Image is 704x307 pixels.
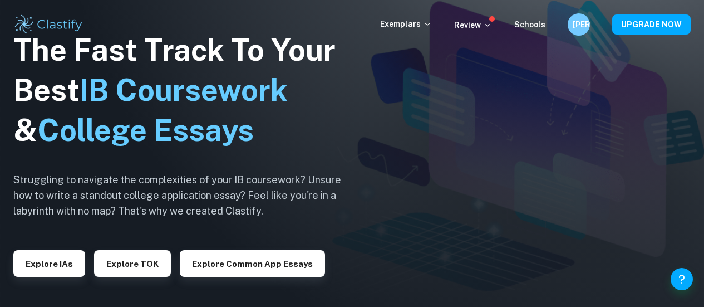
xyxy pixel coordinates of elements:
[13,13,84,36] img: Clastify logo
[94,258,171,269] a: Explore TOK
[94,250,171,277] button: Explore TOK
[568,13,590,36] button: [PERSON_NAME]
[671,268,693,290] button: Help and Feedback
[180,258,325,269] a: Explore Common App essays
[380,18,432,30] p: Exemplars
[37,113,254,148] span: College Essays
[13,172,358,219] h6: Struggling to navigate the complexities of your IB coursework? Unsure how to write a standout col...
[13,30,358,150] h1: The Fast Track To Your Best &
[180,250,325,277] button: Explore Common App essays
[454,19,492,31] p: Review
[13,250,85,277] button: Explore IAs
[80,72,288,108] span: IB Coursework
[13,258,85,269] a: Explore IAs
[573,18,585,31] h6: [PERSON_NAME]
[612,14,691,35] button: UPGRADE NOW
[514,20,545,29] a: Schools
